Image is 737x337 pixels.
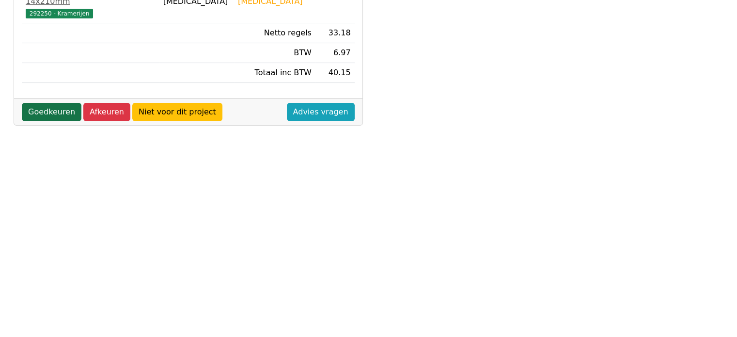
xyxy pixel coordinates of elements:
a: Niet voor dit project [132,103,222,121]
td: 6.97 [315,43,355,63]
td: Totaal inc BTW [234,63,315,83]
td: Netto regels [234,23,315,43]
a: Advies vragen [287,103,355,121]
a: Goedkeuren [22,103,81,121]
td: 33.18 [315,23,355,43]
span: 292250 - Kramerijen [26,9,93,18]
td: BTW [234,43,315,63]
a: Afkeuren [83,103,130,121]
td: 40.15 [315,63,355,83]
